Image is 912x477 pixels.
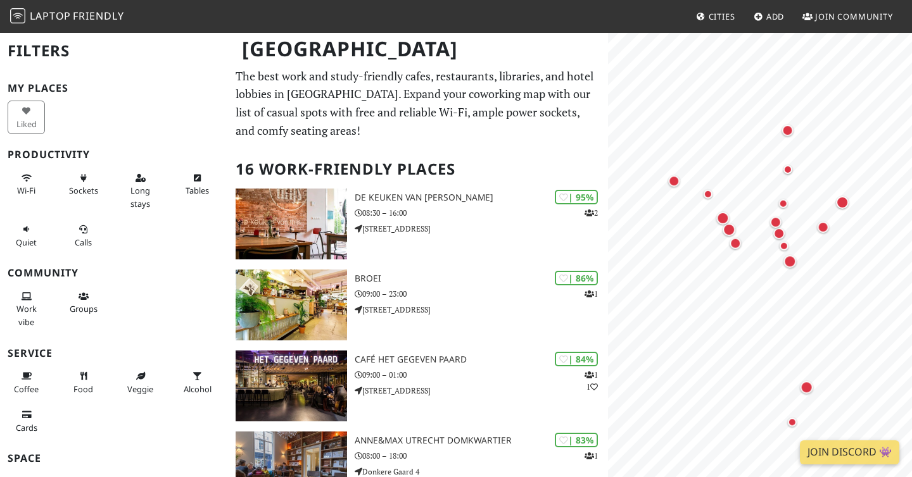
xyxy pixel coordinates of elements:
div: Map marker [776,238,792,253]
span: Work-friendly tables [186,185,209,196]
button: Veggie [122,366,159,399]
div: Map marker [771,225,787,242]
span: Video/audio calls [75,237,92,248]
h3: Café Het Gegeven Paard [355,354,608,365]
div: Map marker [714,209,731,227]
button: Wi-Fi [8,168,45,201]
h2: Filters [8,32,220,70]
a: Add [749,5,790,28]
h3: De keuken van [PERSON_NAME] [355,192,608,203]
a: BROEI | 86% 1 BROEI 09:00 – 23:00 [STREET_ADDRESS] [228,269,608,340]
h3: BROEI [355,273,608,284]
div: Map marker [727,235,744,251]
div: Map marker [780,162,795,177]
span: Credit cards [16,422,37,433]
a: LaptopFriendly LaptopFriendly [10,6,124,28]
p: 09:00 – 23:00 [355,288,608,300]
p: The best work and study-friendly cafes, restaurants, libraries, and hotel lobbies in [GEOGRAPHIC_... [236,67,600,140]
span: Coffee [14,383,39,395]
a: De keuken van Thijs | 95% 2 De keuken van [PERSON_NAME] 08:30 – 16:00 [STREET_ADDRESS] [228,189,608,259]
div: Map marker [780,122,796,139]
span: Friendly [73,9,123,23]
a: Join Community [797,5,898,28]
span: Quiet [16,237,37,248]
span: Alcohol [184,383,212,395]
h3: Community [8,267,220,279]
button: Groups [65,286,102,319]
div: Map marker [833,194,851,211]
h2: 16 Work-Friendly Places [236,150,600,189]
h3: Service [8,347,220,359]
p: [STREET_ADDRESS] [355,223,608,235]
div: Map marker [666,173,682,189]
div: Map marker [815,219,832,235]
span: Long stays [130,185,150,209]
p: [STREET_ADDRESS] [355,385,608,397]
h3: Space [8,452,220,464]
p: 08:00 – 18:00 [355,450,608,462]
div: Map marker [785,414,800,430]
div: Map marker [781,252,799,270]
p: 1 1 [585,369,598,393]
p: 1 [585,450,598,462]
span: Group tables [70,303,98,314]
button: Alcohol [179,366,216,399]
div: Map marker [768,214,784,230]
span: Laptop [30,9,71,23]
div: | 95% [555,190,598,204]
span: People working [16,303,37,327]
a: Cities [691,5,740,28]
button: Cards [8,404,45,438]
p: [STREET_ADDRESS] [355,304,608,316]
span: Join Community [815,11,893,22]
h3: Productivity [8,149,220,161]
h1: [GEOGRAPHIC_DATA] [232,32,605,66]
span: Veggie [127,383,153,395]
a: Join Discord 👾 [800,440,899,464]
h3: My Places [8,82,220,94]
span: Stable Wi-Fi [17,185,35,196]
p: 1 [585,288,598,300]
button: Food [65,366,102,399]
p: 09:00 – 01:00 [355,369,608,381]
div: | 83% [555,433,598,447]
button: Work vibe [8,286,45,332]
button: Long stays [122,168,159,214]
button: Tables [179,168,216,201]
span: Add [766,11,785,22]
div: Map marker [776,195,791,211]
button: Calls [65,219,102,252]
div: | 84% [555,352,598,366]
p: 2 [585,207,598,219]
span: Food [73,383,93,395]
a: Café Het Gegeven Paard | 84% 11 Café Het Gegeven Paard 09:00 – 01:00 [STREET_ADDRESS] [228,350,608,421]
div: Map marker [720,221,738,238]
img: BROEI [236,269,347,340]
button: Quiet [8,219,45,252]
span: Cities [709,11,735,22]
p: 08:30 – 16:00 [355,207,608,219]
div: Map marker [798,378,816,396]
img: LaptopFriendly [10,8,25,23]
img: De keuken van Thijs [236,189,347,259]
img: Café Het Gegeven Paard [236,350,347,421]
div: | 86% [555,271,598,285]
button: Sockets [65,168,102,201]
button: Coffee [8,366,45,399]
div: Map marker [700,186,716,201]
span: Power sockets [69,185,98,196]
h3: Anne&Max Utrecht Domkwartier [355,435,608,446]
